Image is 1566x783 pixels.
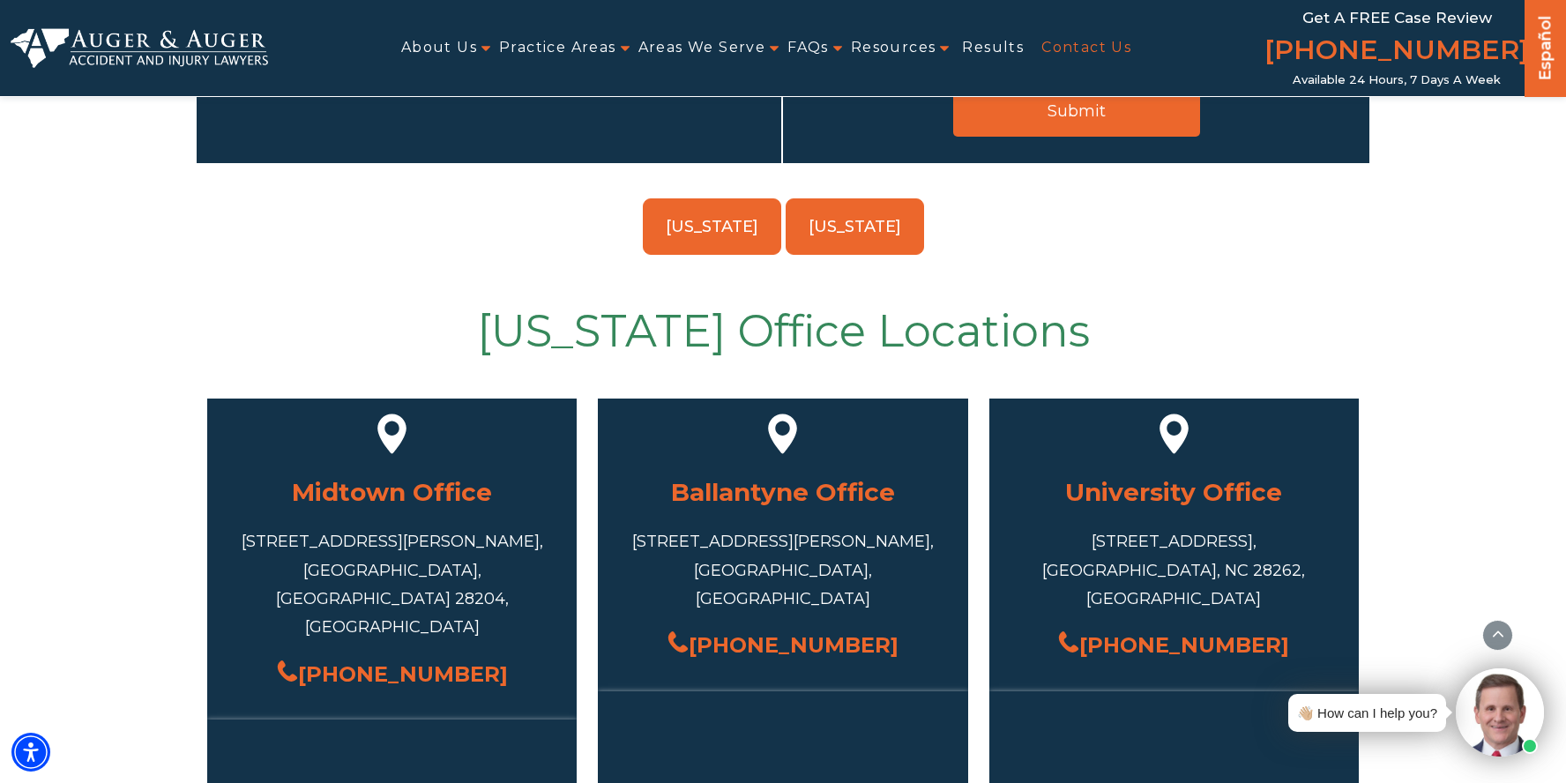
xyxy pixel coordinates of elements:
a: [PHONE_NUMBER] [277,655,508,693]
a: Resources [851,28,936,68]
img: Auger & Auger Accident and Injury Lawyers Logo [11,28,268,68]
a: Contact Us [1041,28,1131,68]
a: [PHONE_NUMBER] [1058,626,1289,664]
a: [US_STATE] [786,198,924,255]
h2: [US_STATE] Office Locations [207,301,1359,362]
a: [PHONE_NUMBER] [1264,31,1529,73]
h3: Midtown Office [234,470,550,514]
a: [US_STATE] [643,198,781,255]
div: 👋🏼 How can I help you? [1297,701,1437,725]
button: scroll to up [1482,620,1513,651]
div: [STREET_ADDRESS][PERSON_NAME], [GEOGRAPHIC_DATA], [GEOGRAPHIC_DATA] 28204, [GEOGRAPHIC_DATA] [234,527,550,642]
h3: Ballantyne Office [624,470,941,514]
a: Results [962,28,1024,68]
span: Get a FREE Case Review [1302,9,1492,26]
a: Practice Areas [499,28,616,68]
h3: University Office [1016,470,1332,514]
a: [PHONE_NUMBER] [667,626,899,664]
div: [STREET_ADDRESS], [GEOGRAPHIC_DATA], NC 28262, [GEOGRAPHIC_DATA] [1016,527,1332,613]
span: Available 24 Hours, 7 Days a Week [1293,73,1501,87]
div: Accessibility Menu [11,733,50,772]
img: Intaker widget Avatar [1456,668,1544,757]
input: Submit [953,86,1200,137]
a: FAQs [787,28,829,68]
div: [STREET_ADDRESS][PERSON_NAME], [GEOGRAPHIC_DATA], [GEOGRAPHIC_DATA] [624,527,941,613]
a: About Us [401,28,477,68]
a: Areas We Serve [638,28,766,68]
